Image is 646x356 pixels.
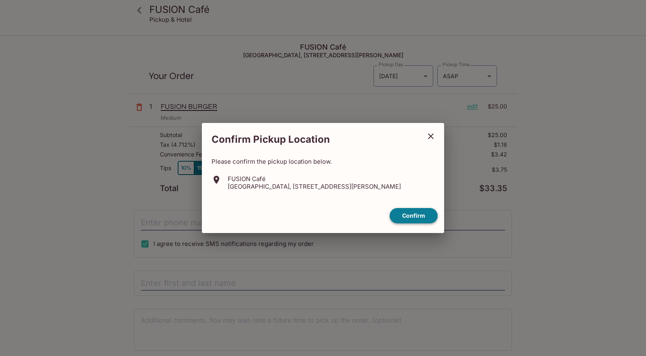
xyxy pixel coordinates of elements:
button: confirm [390,208,438,224]
h2: Confirm Pickup Location [202,129,421,150]
p: Please confirm the pickup location below. [212,158,434,165]
p: [GEOGRAPHIC_DATA], [STREET_ADDRESS][PERSON_NAME] [228,183,401,190]
p: FUSION Café [228,175,401,183]
button: close [421,126,441,146]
